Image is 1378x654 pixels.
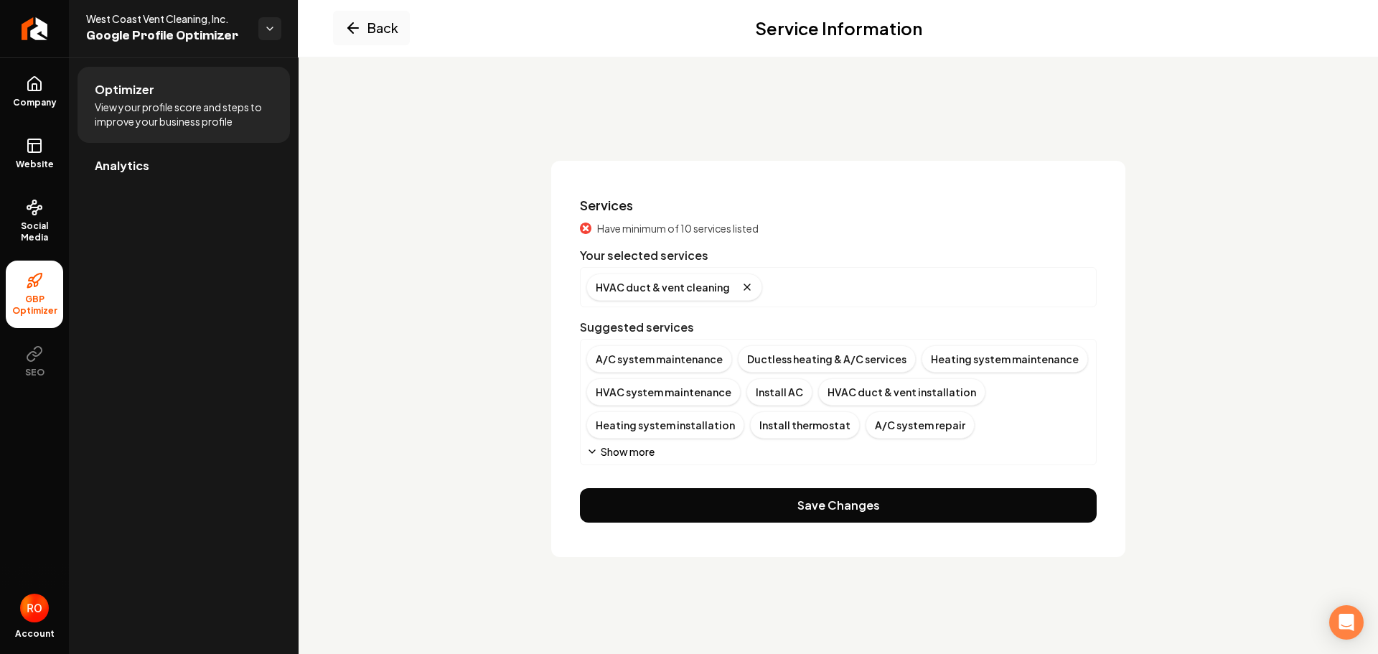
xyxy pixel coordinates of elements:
[755,17,922,39] h2: Service Information
[586,274,762,301] div: HVAC duct & vent cleaning
[741,281,753,293] button: Remove badge
[750,411,860,439] div: Install thermostat
[20,594,49,622] img: Roberto Osorio
[580,197,633,213] label: Services
[78,143,290,189] a: Analytics
[580,488,1097,523] button: Save Changes
[922,345,1088,373] div: Heating system maintenance
[6,334,63,390] button: SEO
[20,594,49,622] button: Open user button
[586,345,732,373] div: A/C system maintenance
[580,247,1097,264] div: Your selected services
[866,411,975,439] div: A/C system repair
[22,17,48,40] img: Rebolt Logo
[95,100,273,129] span: View your profile score and steps to improve your business profile
[6,220,63,243] span: Social Media
[333,11,410,45] button: Back
[86,11,247,26] span: West Coast Vent Cleaning, Inc.
[19,367,50,378] span: SEO
[6,64,63,120] a: Company
[586,444,655,459] button: Show more
[10,159,60,170] span: Website
[738,345,916,373] div: Ductless heating & A/C services
[580,319,1097,336] div: Suggested services
[818,378,985,406] div: HVAC duct & vent installation
[746,378,812,406] div: Install AC
[7,97,62,108] span: Company
[6,187,63,255] a: Social Media
[95,81,154,98] span: Optimizer
[597,221,759,235] span: Have minimum of 10 services listed
[586,411,744,439] div: Heating system installation
[15,628,55,640] span: Account
[6,126,63,182] a: Website
[86,26,247,46] span: Google Profile Optimizer
[95,157,149,174] span: Analytics
[586,378,741,406] div: HVAC system maintenance
[1329,605,1364,640] div: Open Intercom Messenger
[6,294,63,317] span: GBP Optimizer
